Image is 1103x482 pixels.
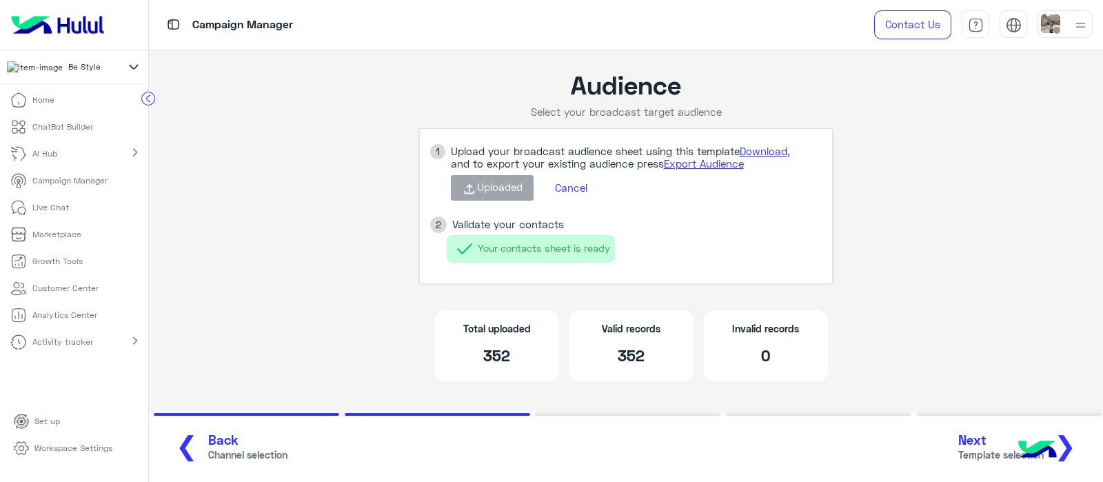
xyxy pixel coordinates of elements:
[419,106,833,118] div: Select your broadcast target audience
[32,228,81,241] p: Marketplace
[1013,427,1062,475] img: hulul-logo.png
[34,442,112,454] p: Workspace Settings
[1006,17,1022,33] img: tab
[483,346,510,365] span: 352
[3,408,71,435] a: Set up
[715,321,817,336] p: Invalid records
[580,321,682,336] p: Valid records
[544,176,598,201] button: Cancel
[32,309,97,321] p: Analytics Center
[478,241,610,255] p: Your contacts sheet is ready
[127,144,143,161] mat-icon: chevron_right
[32,336,93,348] p: Activity tracker
[32,201,69,214] p: Live Chat
[564,305,698,386] app-broadcast-cards: VALID_RECORDS
[3,435,123,462] a: Workspace Settings
[477,181,523,193] span: Uploaded
[664,157,744,170] a: Export Audience
[32,94,54,106] p: Home
[761,346,770,365] span: 0
[1041,14,1060,33] img: userImage
[32,282,99,294] p: Customer Center
[34,415,60,428] p: Set up
[436,144,440,159] span: 1
[419,69,833,100] div: Audience
[445,145,832,170] div: Upload your broadcast audience sheet using this template , and to export your existing audience p...
[962,10,989,39] a: tab
[68,61,101,73] span: Be Style
[618,346,645,365] span: 352
[451,175,534,201] button: Uploaded
[740,145,787,157] a: Download
[1072,17,1089,34] img: profile
[968,17,984,33] img: tab
[32,174,108,187] p: Campaign Manager
[32,148,57,160] p: AI Hub
[192,16,293,34] p: Campaign Manager
[6,10,110,39] img: Logo
[698,305,833,386] app-broadcast-cards: INVALID_RECORDS
[32,121,93,133] p: ChatBot Builder
[7,61,63,74] img: 510162592189670
[436,217,441,233] span: 2
[446,321,548,336] p: Total uploaded
[127,332,143,349] mat-icon: chevron_right
[429,305,564,386] app-broadcast-cards: TOTAL_UPLOADED
[874,10,951,39] a: Contact Us
[32,255,83,268] p: Growth Tools
[447,218,615,230] div: Validate your contacts
[165,16,182,33] img: tab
